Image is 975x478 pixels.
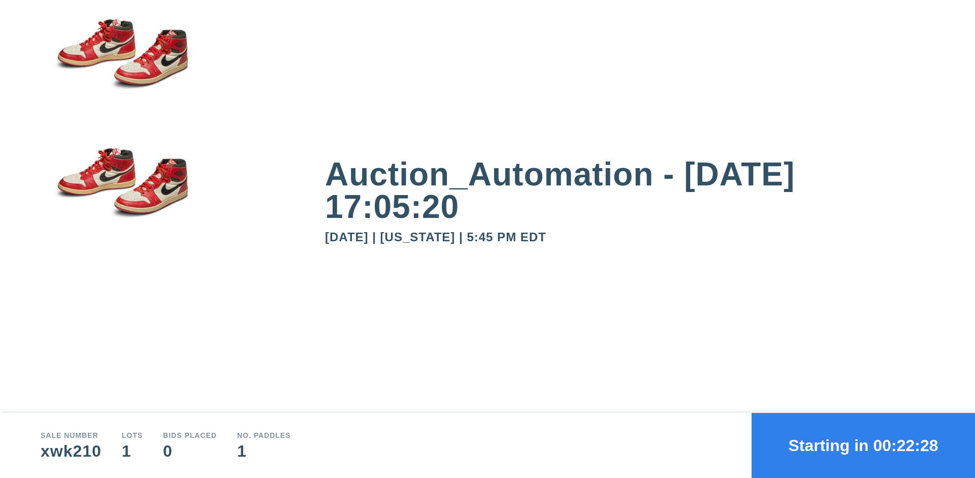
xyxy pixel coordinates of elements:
div: 1 [237,443,291,459]
div: xwk210 [41,443,102,459]
div: Auction_Automation - [DATE] 17:05:20 [325,158,934,223]
div: 1 [122,443,143,459]
img: small [41,1,203,130]
div: Bids Placed [163,432,217,439]
div: Sale number [41,432,102,439]
div: Lots [122,432,143,439]
button: Starting in 00:22:28 [752,413,975,478]
div: No. Paddles [237,432,291,439]
div: [DATE] | [US_STATE] | 5:45 PM EDT [325,231,934,243]
div: 0 [163,443,217,459]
